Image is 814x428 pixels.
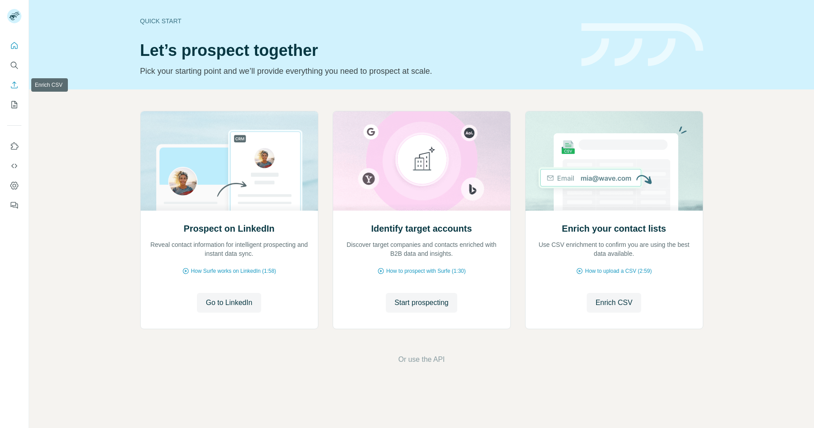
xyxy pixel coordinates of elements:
[140,17,571,25] div: Quick start
[386,267,466,275] span: How to prospect with Surfe (1:30)
[140,65,571,77] p: Pick your starting point and we’ll provide everything you need to prospect at scale.
[398,354,445,365] button: Or use the API
[395,297,449,308] span: Start prospecting
[150,240,309,258] p: Reveal contact information for intelligent prospecting and instant data sync.
[7,77,21,93] button: Enrich CSV
[596,297,633,308] span: Enrich CSV
[7,197,21,213] button: Feedback
[386,293,458,313] button: Start prospecting
[197,293,261,313] button: Go to LinkedIn
[7,57,21,73] button: Search
[342,240,501,258] p: Discover target companies and contacts enriched with B2B data and insights.
[333,111,511,211] img: Identify target accounts
[191,267,276,275] span: How Surfe works on LinkedIn (1:58)
[184,222,274,235] h2: Prospect on LinkedIn
[534,240,694,258] p: Use CSV enrichment to confirm you are using the best data available.
[140,42,571,59] h1: Let’s prospect together
[7,38,21,54] button: Quick start
[581,23,703,67] img: banner
[7,97,21,113] button: My lists
[206,297,252,308] span: Go to LinkedIn
[525,111,703,211] img: Enrich your contact lists
[562,222,666,235] h2: Enrich your contact lists
[140,111,318,211] img: Prospect on LinkedIn
[587,293,642,313] button: Enrich CSV
[7,158,21,174] button: Use Surfe API
[7,138,21,154] button: Use Surfe on LinkedIn
[371,222,472,235] h2: Identify target accounts
[7,178,21,194] button: Dashboard
[585,267,651,275] span: How to upload a CSV (2:59)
